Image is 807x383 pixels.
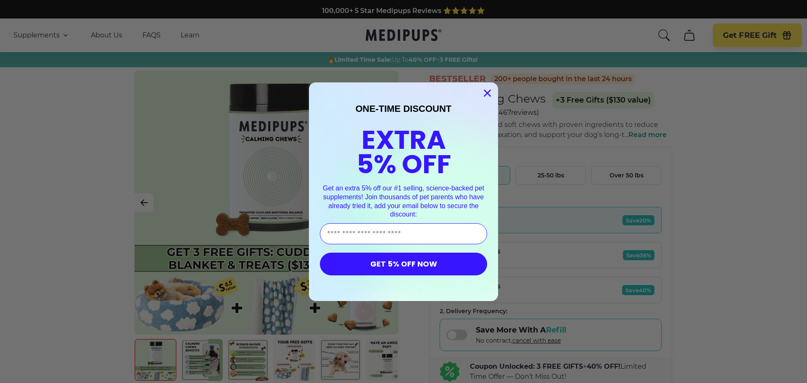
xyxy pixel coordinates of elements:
span: 5% OFF [356,146,451,182]
button: Close dialog [480,86,495,100]
span: Get an extra 5% off our #1 selling, science-backed pet supplements! Join thousands of pet parents... [323,185,484,218]
span: EXTRA [361,122,446,158]
span: ONE-TIME DISCOUNT [356,103,452,114]
button: GET 5% OFF NOW [320,253,487,275]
